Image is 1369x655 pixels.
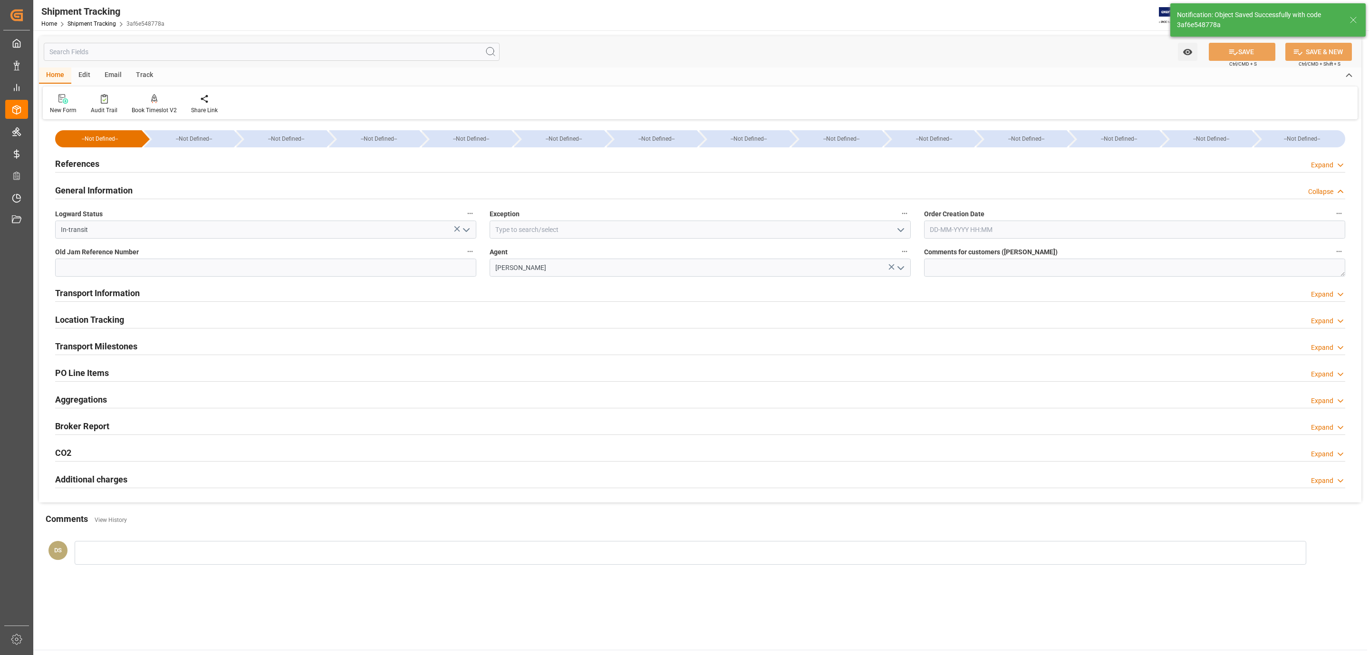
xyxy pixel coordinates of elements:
[709,130,790,147] div: --Not Defined--
[464,207,476,220] button: Logward Status
[55,247,139,257] span: Old Jam Reference Number
[236,130,327,147] div: --Not Defined--
[55,184,133,197] h2: General Information
[71,67,97,84] div: Edit
[490,221,911,239] input: Type to search/select
[893,222,907,237] button: open menu
[129,67,160,84] div: Track
[1171,130,1252,147] div: --Not Defined--
[65,130,135,147] div: --Not Defined--
[1311,423,1333,433] div: Expand
[1263,130,1340,147] div: --Not Defined--
[898,245,911,258] button: Agent
[514,130,604,147] div: --Not Defined--
[154,130,234,147] div: --Not Defined--
[338,130,419,147] div: --Not Defined--
[55,209,103,219] span: Logward Status
[1079,130,1159,147] div: --Not Defined--
[699,130,790,147] div: --Not Defined--
[55,157,99,170] h2: References
[144,130,234,147] div: --Not Defined--
[95,517,127,523] a: View History
[329,130,419,147] div: --Not Defined--
[1285,43,1352,61] button: SAVE & NEW
[91,106,117,115] div: Audit Trail
[1178,43,1197,61] button: open menu
[1311,476,1333,486] div: Expand
[986,130,1067,147] div: --Not Defined--
[55,340,137,353] h2: Transport Milestones
[1299,60,1340,67] span: Ctrl/CMD + Shift + S
[1311,160,1333,170] div: Expand
[41,4,164,19] div: Shipment Tracking
[1311,369,1333,379] div: Expand
[422,130,512,147] div: --Not Defined--
[67,20,116,27] a: Shipment Tracking
[55,420,109,433] h2: Broker Report
[898,207,911,220] button: Exception
[55,446,71,459] h2: CO2
[55,130,142,147] div: --Not Defined--
[616,130,697,147] div: --Not Defined--
[1333,245,1345,258] button: Comments for customers ([PERSON_NAME])
[1162,130,1252,147] div: --Not Defined--
[1311,396,1333,406] div: Expand
[1311,289,1333,299] div: Expand
[924,221,1345,239] input: DD-MM-YYYY HH:MM
[464,245,476,258] button: Old Jam Reference Number
[893,260,907,275] button: open menu
[884,130,974,147] div: --Not Defined--
[44,43,500,61] input: Search Fields
[55,366,109,379] h2: PO Line Items
[924,209,984,219] span: Order Creation Date
[924,247,1058,257] span: Comments for customers ([PERSON_NAME])
[55,473,127,486] h2: Additional charges
[791,130,882,147] div: --Not Defined--
[55,393,107,406] h2: Aggregations
[1254,130,1345,147] div: --Not Defined--
[801,130,882,147] div: --Not Defined--
[894,130,974,147] div: --Not Defined--
[1177,10,1340,30] div: Notification: Object Saved Successfully with code 3af6e548778a
[132,106,177,115] div: Book Timeslot V2
[191,106,218,115] div: Share Link
[1229,60,1257,67] span: Ctrl/CMD + S
[97,67,129,84] div: Email
[246,130,327,147] div: --Not Defined--
[55,221,476,239] input: Type to search/select
[46,512,88,525] h2: Comments
[41,20,57,27] a: Home
[1311,449,1333,459] div: Expand
[431,130,512,147] div: --Not Defined--
[490,209,520,219] span: Exception
[607,130,697,147] div: --Not Defined--
[459,222,473,237] button: open menu
[50,106,77,115] div: New Form
[39,67,71,84] div: Home
[1308,187,1333,197] div: Collapse
[54,547,62,554] span: DS
[1311,343,1333,353] div: Expand
[976,130,1067,147] div: --Not Defined--
[55,313,124,326] h2: Location Tracking
[1333,207,1345,220] button: Order Creation Date
[523,130,604,147] div: --Not Defined--
[1311,316,1333,326] div: Expand
[1069,130,1159,147] div: --Not Defined--
[490,247,508,257] span: Agent
[55,287,140,299] h2: Transport Information
[1209,43,1275,61] button: SAVE
[1159,7,1192,24] img: Exertis%20JAM%20-%20Email%20Logo.jpg_1722504956.jpg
